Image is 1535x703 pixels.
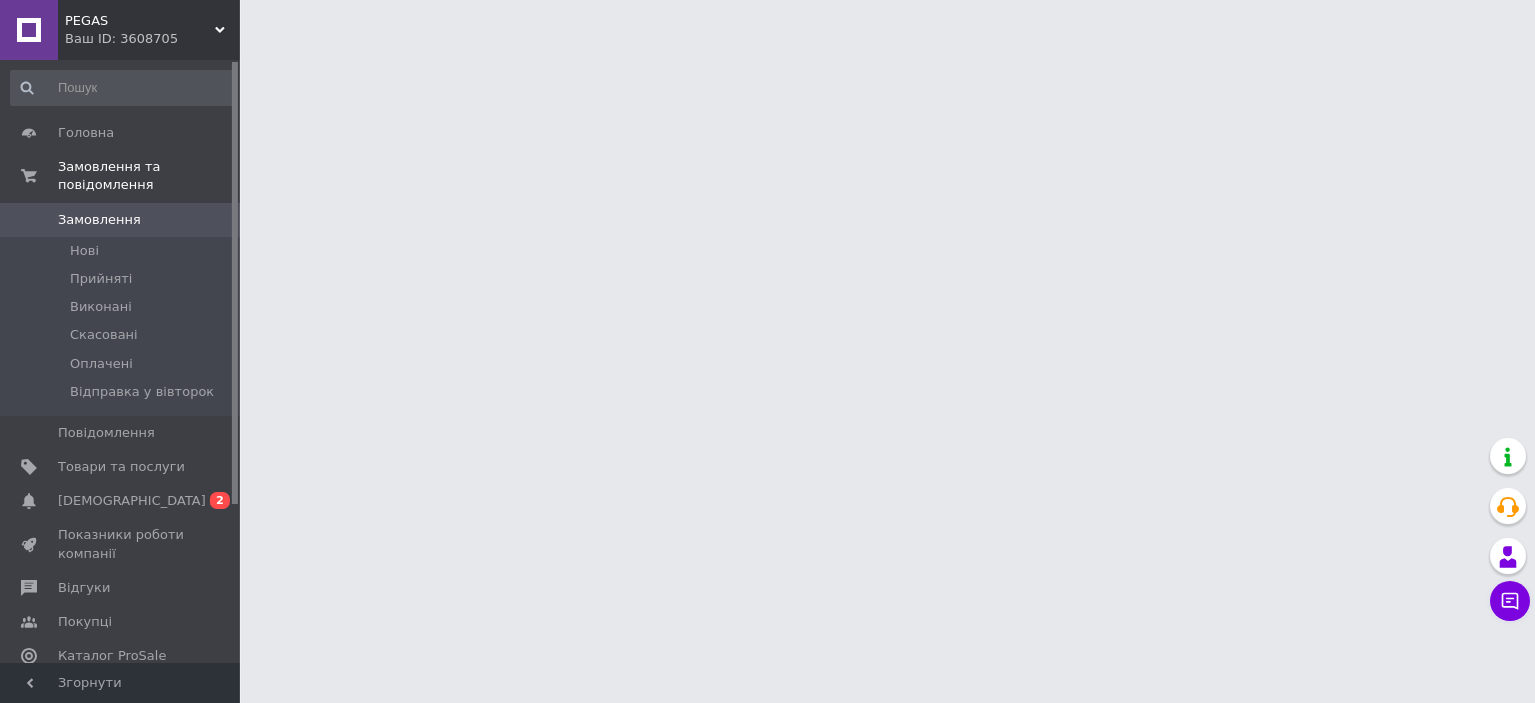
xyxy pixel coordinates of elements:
[70,383,214,401] span: Відправка у вівторок
[70,326,138,344] span: Скасовані
[58,526,185,562] span: Показники роботи компанії
[1490,581,1530,621] button: Чат з покупцем
[58,158,240,194] span: Замовлення та повідомлення
[58,613,112,631] span: Покупці
[70,270,132,288] span: Прийняті
[58,211,141,229] span: Замовлення
[70,355,133,373] span: Оплачені
[58,458,185,476] span: Товари та послуги
[210,492,230,509] span: 2
[58,424,155,442] span: Повідомлення
[70,298,132,316] span: Виконані
[58,492,206,510] span: [DEMOGRAPHIC_DATA]
[65,30,240,48] div: Ваш ID: 3608705
[58,124,114,142] span: Головна
[70,242,99,260] span: Нові
[10,70,236,106] input: Пошук
[65,12,215,30] span: PEGAS
[58,579,110,597] span: Відгуки
[58,647,166,665] span: Каталог ProSale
